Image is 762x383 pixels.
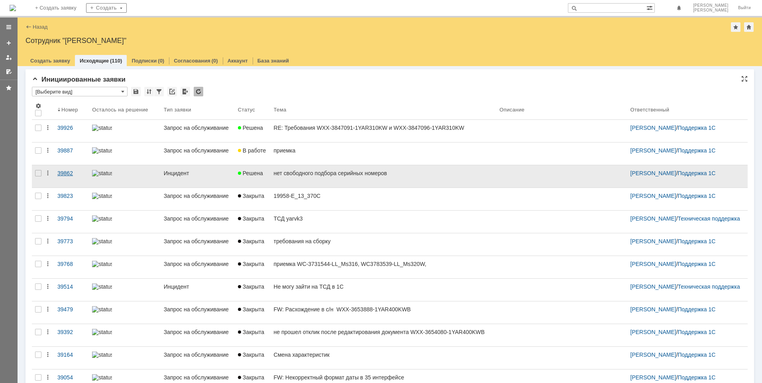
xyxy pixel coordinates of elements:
div: нет свободного подбора серийных номеров [274,170,493,176]
span: . [48,168,50,174]
div: Инцидент [164,283,232,290]
div: ТСД yarvk3 [274,215,493,222]
div: Скопировать ссылку на список [167,87,177,96]
a: Поддержка 1С [678,238,716,244]
th: Статус [235,100,271,120]
a: 39794 [54,211,89,233]
a: Не могу зайти на ТСД в 1С [271,279,497,301]
span: . [48,102,50,108]
span: ru [83,83,88,89]
span: a [50,108,53,115]
img: statusbar-100 (1).png [92,125,112,131]
img: statusbar-100 (1).png [92,374,112,381]
span: a [50,83,53,89]
div: Тип заявки [164,107,191,113]
span: stacargo [59,83,81,89]
div: Запрос на обслуживание [164,352,232,358]
span: @ [53,83,59,89]
span: @ [53,172,59,179]
a: 39768 [54,256,89,278]
div: Запрос на обслуживание [164,261,232,267]
a: [PERSON_NAME] [630,374,676,381]
a: Назад [33,24,47,30]
div: Создать [86,3,127,13]
a: statusbar-60 (1).png [89,143,160,165]
a: Закрыта [235,301,271,324]
span: . [48,108,50,115]
div: 39773 [57,238,86,244]
a: 39887 [54,143,89,165]
a: Инцидент [161,279,235,301]
div: Смена характеристик [274,352,493,358]
span: a [50,172,53,179]
span: . [48,96,50,102]
span: a [50,206,53,213]
span: a [50,168,53,174]
div: 39164 [57,352,86,358]
a: требования на сборку [271,233,497,256]
div: 39392 [57,329,86,335]
span: @ [53,96,59,102]
a: Закрыта [235,324,271,346]
div: Запрос на обслуживание [164,306,232,313]
img: statusbar-100 (1).png [92,238,112,244]
div: Не могу зайти на ТСД в 1С [274,283,493,290]
a: Смена характеристик [271,347,497,369]
span: @ [53,168,59,174]
div: 39887 [57,147,86,154]
span: stacargo [59,89,81,96]
a: statusbar-100 (1).png [89,188,160,210]
span: KWB [65,45,78,51]
a: [PERSON_NAME] [630,238,676,244]
span: . [81,96,83,102]
a: Создать заявку [30,58,70,64]
div: Запрос на обслуживание [164,238,232,244]
a: Подписки [132,58,157,64]
a: Аккаунт [228,58,248,64]
span: . [48,172,50,179]
a: statusbar-100 (1).png [89,301,160,324]
a: 39514 [54,279,89,301]
a: Исходящие [80,58,109,64]
span: ru [83,168,88,174]
div: Осталось на решение [92,107,148,113]
span: . [48,121,50,127]
span: ru [83,108,88,115]
a: Закрыта [235,233,271,256]
div: Запрос на обслуживание [164,374,232,381]
div: Сотрудник "[PERSON_NAME]" [26,37,754,45]
span: . [81,168,83,174]
a: 39392 [54,324,89,346]
th: Ответственный [627,100,748,120]
span: stacargo [59,108,81,115]
a: Запрос на обслуживание [161,143,235,165]
span: . [48,89,50,96]
a: Инцидент [161,165,235,188]
span: [PERSON_NAME] [693,8,729,13]
div: 39926 [57,125,86,131]
span: stacargo [59,102,81,108]
a: [PERSON_NAME] [630,329,676,335]
img: statusbar-0 (1).png [92,329,112,335]
a: Мои согласования [2,65,15,78]
a: не прошел отклик после редактирования документа WXX-3654080-1YAR400KWB [271,324,497,346]
div: приемка WC-3731544-LL_Ms316, WC3783539-LL_Ms320W, [274,261,493,267]
span: Решена [238,125,263,131]
img: statusbar-40 (1).png [92,170,112,176]
div: не прошел отклик после редактирования документа WXX-3654080-1YAR400KWB [274,329,493,335]
div: Запрос на обслуживание [164,147,232,154]
span: stacargo [59,86,81,93]
div: Фильтрация... [154,87,164,96]
a: 39823 [54,188,89,210]
img: statusbar-100 (1).png [92,193,112,199]
span: . [81,83,83,89]
th: Тема [271,100,497,120]
span: a [50,121,53,127]
span: stacargo [59,96,81,102]
span: @ [53,108,59,115]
